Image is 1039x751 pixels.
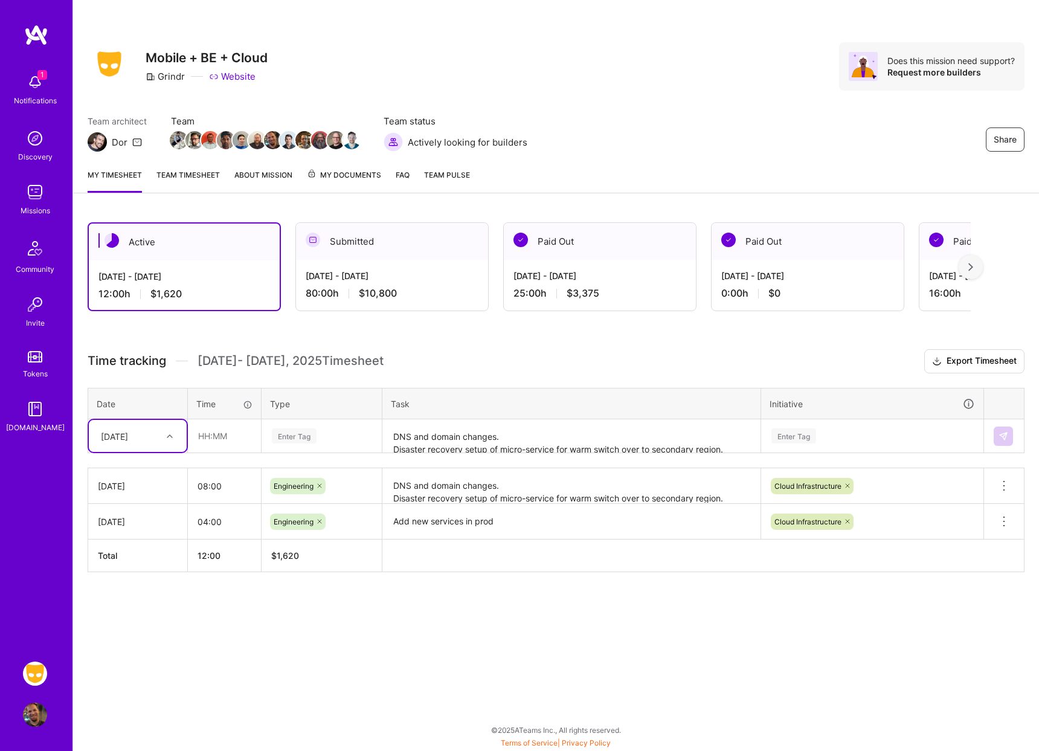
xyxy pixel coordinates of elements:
[264,131,282,149] img: Team Member Avatar
[295,131,314,149] img: Team Member Avatar
[217,131,235,149] img: Team Member Avatar
[171,130,187,150] a: Team Member Avatar
[188,540,262,572] th: 12:00
[774,517,841,526] span: Cloud Infrastructure
[513,233,528,247] img: Paid Out
[23,367,48,380] div: Tokens
[968,263,973,271] img: right
[24,24,48,46] img: logo
[233,131,251,149] img: Team Member Avatar
[887,55,1015,66] div: Does this mission need support?
[307,169,381,182] span: My Documents
[306,269,478,282] div: [DATE] - [DATE]
[932,355,942,368] i: icon Download
[343,131,361,149] img: Team Member Avatar
[721,233,736,247] img: Paid Out
[384,505,759,538] textarea: Add new services in prod
[999,431,1008,441] img: Submit
[770,397,975,411] div: Initiative
[98,270,270,283] div: [DATE] - [DATE]
[281,130,297,150] a: Team Member Avatar
[384,115,527,127] span: Team status
[88,353,166,369] span: Time tracking
[994,134,1017,146] span: Share
[274,482,314,491] span: Engineering
[26,317,45,329] div: Invite
[105,233,119,248] img: Active
[88,540,188,572] th: Total
[327,131,345,149] img: Team Member Avatar
[296,223,488,260] div: Submitted
[721,287,894,300] div: 0:00 h
[23,70,47,94] img: bell
[23,126,47,150] img: discovery
[274,517,314,526] span: Engineering
[513,287,686,300] div: 25:00 h
[344,130,359,150] a: Team Member Avatar
[101,430,128,442] div: [DATE]
[209,70,256,83] a: Website
[384,132,403,152] img: Actively looking for builders
[98,480,178,492] div: [DATE]
[156,169,220,193] a: Team timesheet
[887,66,1015,78] div: Request more builders
[513,269,686,282] div: [DATE] - [DATE]
[771,427,816,445] div: Enter Tag
[408,136,527,149] span: Actively looking for builders
[328,130,344,150] a: Team Member Avatar
[234,169,292,193] a: About Mission
[562,738,611,747] a: Privacy Policy
[202,130,218,150] a: Team Member Avatar
[306,287,478,300] div: 80:00 h
[21,234,50,263] img: Community
[312,130,328,150] a: Team Member Avatar
[307,169,381,193] a: My Documents
[188,506,261,538] input: HH:MM
[265,130,281,150] a: Team Member Avatar
[198,353,384,369] span: [DATE] - [DATE] , 2025 Timesheet
[98,288,270,300] div: 12:00 h
[89,224,280,260] div: Active
[924,349,1025,373] button: Export Timesheet
[306,233,320,247] img: Submitted
[72,715,1039,745] div: © 2025 ATeams Inc., All rights reserved.
[88,169,142,193] a: My timesheet
[721,269,894,282] div: [DATE] - [DATE]
[712,223,904,260] div: Paid Out
[132,137,142,147] i: icon Mail
[271,550,299,561] span: $ 1,620
[501,738,611,747] span: |
[146,50,268,65] h3: Mobile + BE + Cloud
[170,131,188,149] img: Team Member Avatar
[929,233,944,247] img: Paid Out
[188,420,260,452] input: HH:MM
[112,136,127,149] div: Dor
[16,263,54,276] div: Community
[280,131,298,149] img: Team Member Avatar
[201,131,219,149] img: Team Member Avatar
[424,169,470,193] a: Team Pulse
[23,180,47,204] img: teamwork
[146,70,185,83] div: Grindr
[187,130,202,150] a: Team Member Avatar
[185,131,204,149] img: Team Member Avatar
[20,703,50,727] a: User Avatar
[23,662,47,686] img: Grindr: Mobile + BE + Cloud
[384,469,759,503] textarea: DNS and domain changes. Disaster recovery setup of micro-service for warm switch over to secondar...
[146,72,155,82] i: icon CompanyGray
[272,427,317,445] div: Enter Tag
[88,115,147,127] span: Team architect
[167,433,173,439] i: icon Chevron
[188,470,261,502] input: HH:MM
[297,130,312,150] a: Team Member Avatar
[262,388,382,419] th: Type
[20,662,50,686] a: Grindr: Mobile + BE + Cloud
[18,150,53,163] div: Discovery
[23,703,47,727] img: User Avatar
[504,223,696,260] div: Paid Out
[196,398,253,410] div: Time
[28,351,42,363] img: tokens
[382,388,761,419] th: Task
[6,421,65,434] div: [DOMAIN_NAME]
[986,127,1025,152] button: Share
